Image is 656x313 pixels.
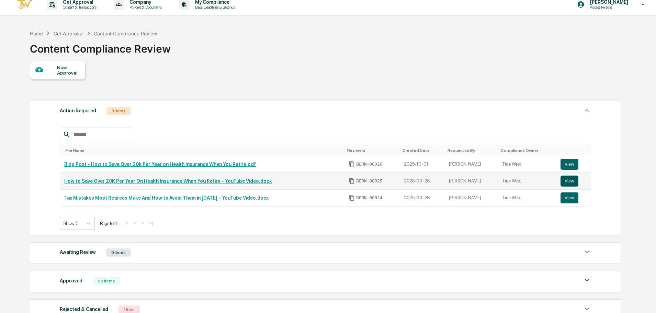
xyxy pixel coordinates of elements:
span: Copy Id [349,195,355,201]
div: Toggle SortBy [66,148,342,153]
a: View [561,192,587,203]
span: BERN-00024 [356,195,382,201]
div: 3 Items [106,107,131,115]
td: 2025-09-26 [400,190,445,206]
td: True West [498,173,556,190]
div: New Approval [57,65,80,76]
a: View [561,176,587,187]
td: True West [498,190,556,206]
a: Blog Post - How to Save Over 20k Per Year on Health Insurance When You Retire.pdf [64,161,256,167]
div: 0 Items [106,248,131,257]
a: How to Save Over 20K Per Year On Health Insurance When You Retire - YouTube Video.docx [64,178,272,184]
td: [PERSON_NAME] [445,190,498,206]
td: True West [498,156,556,173]
div: Toggle SortBy [403,148,442,153]
img: caret [583,305,591,313]
button: View [561,159,578,170]
span: BERN-00025 [356,178,382,184]
div: Toggle SortBy [501,148,554,153]
div: Get Approval [54,31,83,36]
button: < [131,220,138,226]
div: Home [30,31,43,36]
a: View [561,159,587,170]
td: 2025-09-26 [400,173,445,190]
div: Toggle SortBy [347,148,397,153]
span: Copy Id [349,161,355,167]
button: > [139,220,146,226]
p: Content & Transactions [57,5,100,10]
span: BERN-00026 [356,161,382,167]
p: Data, Deadlines & Settings [190,5,238,10]
td: 2025-10-01 [400,156,445,173]
button: |< [122,220,130,226]
button: View [561,192,578,203]
div: Awaiting Review [60,248,96,257]
p: Policies & Documents [124,5,165,10]
div: 98 Items [93,277,120,285]
p: Access Persons [585,5,632,10]
div: Content Compliance Review [94,31,157,36]
div: Toggle SortBy [562,148,588,153]
button: View [561,176,578,187]
td: [PERSON_NAME] [445,156,498,173]
img: caret [583,248,591,256]
img: caret [583,106,591,114]
span: Copy Id [349,178,355,184]
a: Tax Mistakes Most Retirees Make And How to Avoid Them in [DATE] - YouTube Video.docx [64,195,269,201]
td: [PERSON_NAME] [445,173,498,190]
div: Content Compliance Review [30,37,171,55]
button: >| [147,220,155,226]
img: caret [583,276,591,284]
div: Action Required [60,106,96,115]
div: Toggle SortBy [448,148,495,153]
span: Page 1 of 1 [100,221,117,226]
div: Approved [60,276,82,285]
